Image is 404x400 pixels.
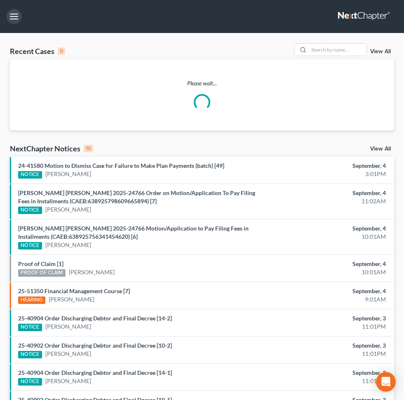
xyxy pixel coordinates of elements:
div: NextChapter Notices [10,144,93,153]
div: NOTICE [18,207,42,214]
div: NOTICE [18,324,42,331]
a: [PERSON_NAME] [49,295,94,304]
a: [PERSON_NAME] [45,322,91,331]
div: NOTICE [18,171,42,179]
a: 25-51350 Financial Management Course [7] [18,287,130,294]
div: 11:01PM [269,377,386,385]
a: 25-40904 Order Discharging Debtor and Final Decree [14-2] [18,315,172,322]
a: View All [370,49,391,54]
a: [PERSON_NAME] [69,268,115,276]
div: September, 4 [269,287,386,295]
div: 11:01PM [269,350,386,358]
a: 25-40904 Order Discharging Debtor and Final Decree [14-1] [18,369,172,376]
div: 10 [84,145,93,152]
div: PROOF OF CLAIM [18,269,66,277]
div: September, 4 [269,224,386,233]
div: September, 4 [269,260,386,268]
div: September, 4 [269,162,386,170]
div: 10:01AM [269,233,386,241]
div: 11:01PM [269,322,386,331]
div: 10:01AM [269,268,386,276]
div: NOTICE [18,242,42,249]
div: NOTICE [18,378,42,386]
div: Recent Cases [10,46,65,56]
a: Proof of Claim [1] [18,260,63,267]
div: Open Intercom Messenger [376,372,396,392]
a: [PERSON_NAME] [45,205,91,214]
a: [PERSON_NAME] [PERSON_NAME] 2025-24766 Motion/Application to Pay Filing Fees in Installments (CAE... [18,225,249,240]
p: Please wait... [10,79,394,87]
a: View All [370,146,391,152]
div: 3:01PM [269,170,386,178]
div: September, 3 [269,369,386,377]
div: 11:02AM [269,197,386,205]
input: Search by name... [309,44,366,56]
a: 24-41580 Motion to Dismiss Case for Failure to Make Plan Payments (batch) [49] [18,162,224,169]
a: [PERSON_NAME] [45,241,91,249]
div: September, 3 [269,341,386,350]
div: NOTICE [18,351,42,358]
a: [PERSON_NAME] [45,170,91,178]
a: [PERSON_NAME] [45,350,91,358]
div: September, 4 [269,189,386,197]
a: 25-40902 Order Discharging Debtor and Final Decree [10-2] [18,342,172,349]
div: HEARING [18,296,45,304]
a: [PERSON_NAME] [PERSON_NAME] 2025-24766 Order on Motion/Application To Pay Filing Fees in Installm... [18,189,255,205]
a: [PERSON_NAME] [45,377,91,385]
div: 9:01AM [269,295,386,304]
div: 0 [58,47,65,55]
div: September, 3 [269,314,386,322]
